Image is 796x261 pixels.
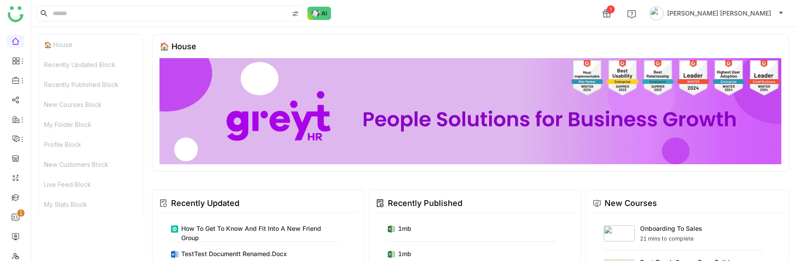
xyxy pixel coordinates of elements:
div: New Courses [605,197,657,210]
div: 1 [607,5,615,13]
div: Recently Published [388,197,462,210]
div: 1mb [398,224,411,233]
img: ask-buddy-normal.svg [307,7,331,20]
div: 🏠 House [159,42,196,51]
img: avatar [649,6,664,20]
div: Profile Block [39,134,143,154]
nz-badge-sup: 1 [17,210,24,217]
div: TestTest Documentt renamed.docx [181,249,287,258]
div: Most Shared Block [39,214,143,234]
div: New Customers Block [39,154,143,174]
div: New Courses Block [39,95,143,115]
p: 1 [19,209,23,217]
div: Recently Updated [171,197,239,210]
div: 21 mins to complete [640,235,702,243]
div: How to Get to Know and Fit Into a New Friend Group [181,224,339,242]
div: Recently Updated Block [39,55,143,75]
div: Live Feed Block [39,174,143,194]
button: [PERSON_NAME] [PERSON_NAME] [648,6,785,20]
div: 🏠 House [39,35,143,55]
div: 1mb [398,249,411,258]
span: [PERSON_NAME] [PERSON_NAME] [667,8,771,18]
img: logo [8,6,24,22]
div: My Stats Block [39,194,143,214]
div: My Folder Block [39,115,143,134]
img: search-type.svg [292,10,299,17]
div: Onboarding to Sales [640,224,702,233]
div: Recently Published Block [39,75,143,95]
img: 68ca8a786afc163911e2cfd3 [159,58,781,164]
img: help.svg [627,10,636,19]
